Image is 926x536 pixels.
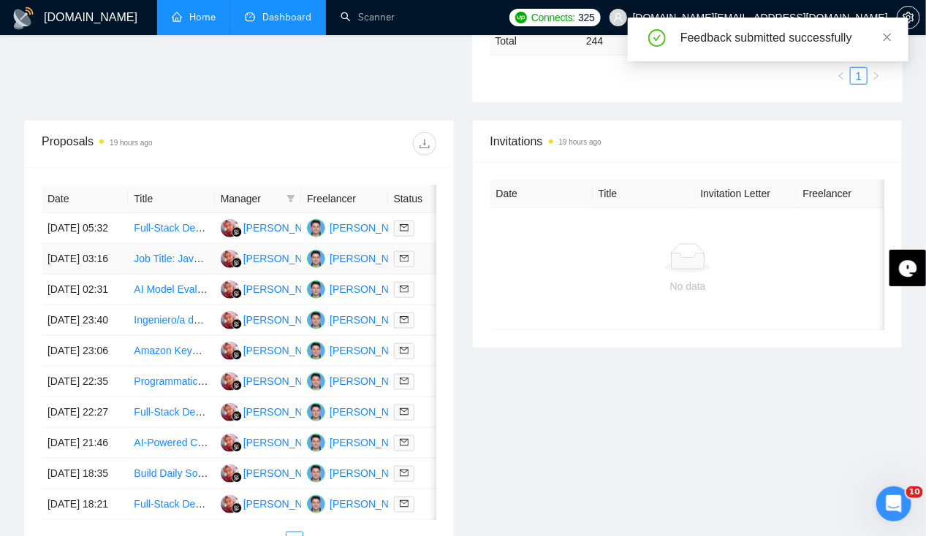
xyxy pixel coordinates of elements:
a: Build Daily Social Media Automation Bots Using AI &#43; Content APIs (Mortgage/Real Estate) [134,467,563,479]
span: Invitations [490,132,885,150]
img: DP [221,372,239,391]
th: Date [42,185,128,213]
img: DP [221,403,239,421]
th: Title [593,180,695,208]
td: Ingeniero/a de IA – Agentes, RAG (Python, OpenAI, LangGraph/Agno) [128,305,214,336]
div: [PERSON_NAME] [330,220,414,236]
a: DP[PERSON_NAME] [221,313,327,325]
img: AR [307,342,325,360]
div: [PERSON_NAME] [243,373,327,389]
img: gigradar-bm.png [232,319,242,329]
a: DP[PERSON_NAME] [221,221,327,233]
span: mail [400,254,409,263]
span: mail [400,315,409,324]
span: setting [897,12,919,23]
img: logo [12,7,35,30]
a: AR[PERSON_NAME] [307,436,414,448]
span: mail [400,438,409,447]
th: Invitation Letter [695,180,797,208]
div: [PERSON_NAME] [330,250,414,267]
li: Next Page [868,67,885,85]
span: mail [400,285,409,294]
img: DP [221,495,239,513]
td: Amazon Keyword &amp; Review Segmentation Analysis Web Application (Open to No-Code Solutions) [128,336,214,367]
span: 325 [578,9,594,26]
td: AI-Powered Career Platform Development [128,428,214,459]
span: download [414,138,436,150]
td: Full-Stack Developer to Scale &amp; Refine AI Startup (MVP Already Built) [128,489,214,520]
span: mail [400,407,409,416]
span: dashboard [245,12,255,22]
td: Full-Stack Developer (Enterprise SaaS / AI Coding Agent Experience) [128,213,214,244]
td: Job Title: JavaScript Instructor (Evening Japan/Korea Time | Early Morning CST) [128,244,214,275]
img: gigradar-bm.png [232,380,242,391]
button: right [868,67,885,85]
div: [PERSON_NAME] [243,342,327,359]
span: Status [394,191,454,207]
td: [DATE] 22:27 [42,397,128,428]
td: [DATE] 02:31 [42,275,128,305]
div: [PERSON_NAME] [330,342,414,359]
div: [PERSON_NAME] [243,404,327,420]
td: [DATE] 23:06 [42,336,128,367]
a: DP[PERSON_NAME] [221,252,327,264]
a: AR[PERSON_NAME] [307,252,414,264]
td: Total [490,26,581,55]
img: AR [307,250,325,268]
span: mail [400,377,409,386]
td: [DATE] 22:35 [42,367,128,397]
img: AR [307,280,325,299]
th: Freelancer [797,180,900,208]
time: 19 hours ago [559,138,601,146]
span: mail [400,346,409,355]
div: Proposals [42,132,239,156]
span: Manager [221,191,281,207]
img: AR [307,495,325,513]
img: gigradar-bm.png [232,503,242,513]
a: AR[PERSON_NAME] [307,375,414,386]
a: searchScanner [341,11,395,23]
img: gigradar-bm.png [232,411,242,421]
a: Amazon Keyword &amp; Review Segmentation Analysis Web Application (Open to No-Code Solutions) [134,345,600,356]
img: AR [307,311,325,329]
img: DP [221,311,239,329]
a: DP[PERSON_NAME] [221,497,327,509]
div: [PERSON_NAME] [243,220,327,236]
span: check-circle [648,29,666,47]
a: Programmatic SEO Expert with Next.js [134,375,309,387]
img: AR [307,219,325,237]
div: [PERSON_NAME] [330,281,414,297]
button: setting [897,6,920,29]
img: DP [221,219,239,237]
td: Full-Stack Developer / Build AI Revenue Engine SaaS for Med Spas (SMS &#43; Email &#43; Social) [128,397,214,428]
img: DP [221,280,239,299]
td: [DATE] 21:46 [42,428,128,459]
span: filter [284,188,298,210]
div: [PERSON_NAME] [243,496,327,512]
img: upwork-logo.png [515,12,527,23]
a: DP[PERSON_NAME] [221,375,327,386]
a: AR[PERSON_NAME] [307,283,414,294]
a: AR[PERSON_NAME] [307,344,414,356]
span: filter [286,194,295,203]
a: DP[PERSON_NAME] [221,405,327,417]
div: No data [502,278,874,294]
span: left [837,72,846,80]
td: [DATE] 18:35 [42,459,128,489]
a: AI-Powered Career Platform Development [134,437,325,448]
a: AR[PERSON_NAME] [307,467,414,478]
a: AR[PERSON_NAME] [307,221,414,233]
button: download [413,132,436,156]
img: AR [307,434,325,452]
td: AI Model Evaluation Engineer / Data Engineer [128,275,214,305]
a: Job Title: JavaScript Instructor (Evening [GEOGRAPHIC_DATA]/[GEOGRAPHIC_DATA] Time | Early Mornin... [134,253,656,264]
img: DP [221,250,239,268]
img: DP [221,434,239,452]
div: [PERSON_NAME] [330,312,414,328]
img: gigradar-bm.png [232,227,242,237]
span: Dashboard [262,11,311,23]
span: right [872,72,881,80]
a: AR[PERSON_NAME] [307,405,414,417]
img: gigradar-bm.png [232,472,242,483]
a: DP[PERSON_NAME] [221,467,327,478]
